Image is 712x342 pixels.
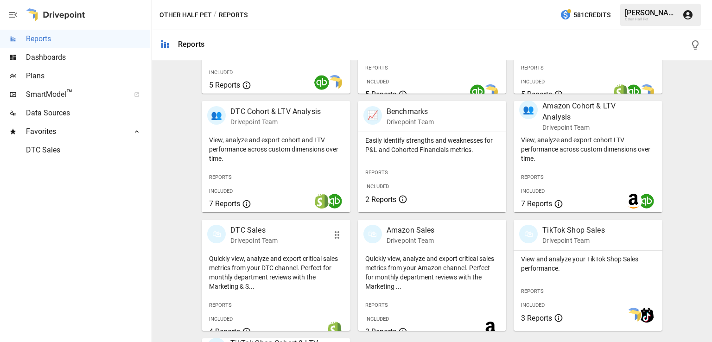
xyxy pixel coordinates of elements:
img: quickbooks [327,194,342,209]
p: Drivepoint Team [387,236,435,245]
div: Reports [178,40,204,49]
p: Drivepoint Team [542,123,634,132]
span: 5 Reports [209,81,240,89]
img: smart model [626,308,641,323]
img: smart model [639,84,654,99]
span: 5 Reports [521,90,552,99]
span: Data Sources [26,108,150,119]
p: Drivepoint Team [387,117,434,127]
span: Reports Included [209,302,233,322]
span: 4 Reports [209,327,240,336]
span: 581 Credits [573,9,610,21]
img: amazon [483,322,498,336]
p: View, analyze and export cohort LTV performance across custom dimensions over time. [521,135,655,163]
img: smart model [327,75,342,90]
span: Reports Included [365,65,389,85]
img: shopify [327,322,342,336]
p: TikTok Shop Sales [542,225,605,236]
img: tiktok [639,308,654,323]
img: quickbooks [639,194,654,209]
img: amazon [626,194,641,209]
span: Dashboards [26,52,150,63]
button: 581Credits [556,6,614,24]
div: 👥 [519,101,538,119]
span: Reports Included [209,174,233,194]
p: View, analyze and export cohort and LTV performance across custom dimensions over time. [209,135,343,163]
span: Favorites [26,126,124,137]
span: 3 Reports [521,314,552,323]
p: Benchmarks [387,106,434,117]
span: Reports Included [365,170,389,190]
p: Easily identify strengths and weaknesses for P&L and Cohorted Financials metrics. [365,136,499,154]
div: / [214,9,217,21]
button: Other Half Pet [159,9,212,21]
span: Reports Included [521,174,545,194]
span: 7 Reports [209,199,240,208]
p: Amazon Cohort & LTV Analysis [542,101,634,123]
span: DTC Sales [26,145,150,156]
p: Amazon Sales [387,225,435,236]
span: 2 Reports [365,195,396,204]
span: Reports Included [521,65,545,85]
div: 🛍 [207,225,226,243]
div: 👥 [207,106,226,125]
img: shopify [314,194,329,209]
span: Reports Included [521,288,545,308]
p: View and analyze your TikTok Shop Sales performance. [521,254,655,273]
div: [PERSON_NAME] [625,8,677,17]
span: 7 Reports [521,199,552,208]
span: Reports Included [365,302,389,322]
img: smart model [483,84,498,99]
div: 🛍 [519,225,538,243]
span: 5 Reports [365,90,396,99]
span: 3 Reports [365,327,396,336]
p: Quickly view, analyze and export critical sales metrics from your DTC channel. Perfect for monthl... [209,254,343,291]
img: shopify [613,84,628,99]
div: Other Half Pet [625,17,677,21]
p: DTC Sales [230,225,278,236]
p: Quickly view, analyze and export critical sales metrics from your Amazon channel. Perfect for mon... [365,254,499,291]
div: 📈 [363,106,382,125]
img: quickbooks [470,84,485,99]
span: Reports [26,33,150,44]
p: Drivepoint Team [542,236,605,245]
span: Plans [26,70,150,82]
img: quickbooks [314,75,329,90]
p: Drivepoint Team [230,236,278,245]
span: SmartModel [26,89,124,100]
div: 🛍 [363,225,382,243]
p: DTC Cohort & LTV Analysis [230,106,321,117]
span: Reports Included [209,56,233,76]
span: ™ [66,88,73,99]
img: quickbooks [626,84,641,99]
p: Drivepoint Team [230,117,321,127]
